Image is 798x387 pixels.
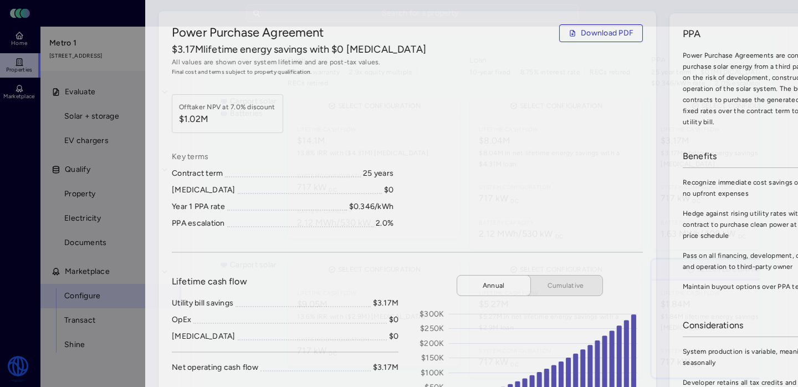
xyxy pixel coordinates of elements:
div: Utility bill savings [172,297,233,309]
div: Net operating cash flow [172,361,258,374]
div: Year 1 PPA rate [172,201,225,213]
div: $3.17M [373,361,399,374]
span: $1.02M [179,113,275,126]
span: Annual [466,280,521,291]
div: Contract term [172,167,223,180]
div: $0.346/kWh [349,201,394,213]
div: [MEDICAL_DATA] [172,184,236,196]
text: $150K [421,353,444,363]
div: $0 [384,184,394,196]
div: $3.17M [373,297,399,309]
div: PPA escalation [172,217,225,230]
div: 25 years [363,167,393,180]
div: $0 [389,330,399,343]
div: Offtaker NPV at 7.0% discount [179,101,275,113]
div: $0 [389,314,399,326]
button: Download PDF [559,24,643,42]
span: Download PDF [581,27,633,39]
text: $300K [420,309,444,319]
div: 2.0% [376,217,393,230]
text: $100K [421,368,444,378]
span: Lifetime cash flow [172,275,247,288]
span: $3.17M lifetime energy savings with $0 [MEDICAL_DATA] [172,42,426,57]
span: Power Purchase Agreement [172,24,324,42]
span: All values are shown over system lifetime and are post-tax values. [172,57,643,68]
span: Cumulative [538,280,594,291]
text: $200K [420,339,444,348]
text: $250K [420,324,444,333]
div: OpEx [172,314,191,326]
span: Key terms [172,151,393,163]
div: [MEDICAL_DATA] [172,330,236,343]
span: Final cost and terms subject to property qualification. [172,68,643,77]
